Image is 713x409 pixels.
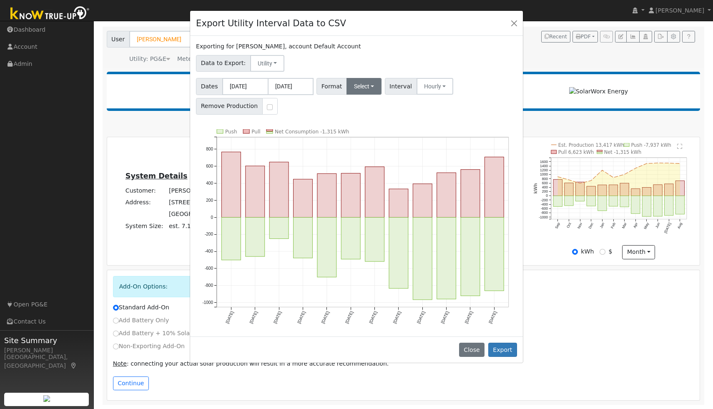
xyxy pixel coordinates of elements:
[275,129,349,135] text: Net Consumption -1,315 kWh
[196,98,263,115] span: Remove Production
[196,42,361,51] label: Exporting for [PERSON_NAME], account Default Account
[368,310,378,324] text: [DATE]
[316,78,347,95] span: Format
[269,162,289,217] rect: onclick=""
[346,78,382,95] button: Select
[251,129,260,135] text: Pull
[321,310,330,324] text: [DATE]
[389,189,408,217] rect: onclick=""
[249,310,259,324] text: [DATE]
[222,152,241,217] rect: onclick=""
[205,249,213,253] text: -400
[508,17,520,29] button: Close
[273,310,282,324] text: [DATE]
[206,164,213,168] text: 600
[225,310,234,324] text: [DATE]
[413,184,432,218] rect: onclick=""
[365,167,384,218] rect: onclick=""
[246,166,265,217] rect: onclick=""
[485,157,504,217] rect: onclick=""
[392,310,402,324] text: [DATE]
[389,217,408,288] rect: onclick=""
[440,310,449,324] text: [DATE]
[206,147,213,151] text: 800
[341,217,360,259] rect: onclick=""
[344,310,354,324] text: [DATE]
[294,217,313,258] rect: onclick=""
[196,17,346,30] h4: Export Utility Interval Data to CSV
[206,198,213,203] text: 200
[203,300,213,305] text: -1000
[488,343,517,357] button: Export
[488,310,497,324] text: [DATE]
[459,343,485,357] button: Close
[464,310,474,324] text: [DATE]
[250,55,285,72] button: Utility
[205,283,213,288] text: -800
[385,78,417,95] span: Interval
[365,217,384,261] rect: onclick=""
[196,78,223,95] span: Dates
[222,217,241,260] rect: onclick=""
[461,169,480,217] rect: onclick=""
[205,266,213,271] text: -600
[413,217,432,299] rect: onclick=""
[461,217,480,296] rect: onclick=""
[211,215,213,219] text: 0
[341,173,360,217] rect: onclick=""
[269,217,289,238] rect: onclick=""
[296,310,306,324] text: [DATE]
[205,232,213,236] text: -200
[437,217,456,299] rect: onclick=""
[416,310,426,324] text: [DATE]
[317,173,336,217] rect: onclick=""
[206,181,213,186] text: 400
[294,179,313,218] rect: onclick=""
[485,217,504,291] rect: onclick=""
[196,55,251,72] span: Data to Export:
[437,173,456,217] rect: onclick=""
[225,129,237,135] text: Push
[417,78,454,95] button: Hourly
[317,217,336,277] rect: onclick=""
[246,217,265,256] rect: onclick=""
